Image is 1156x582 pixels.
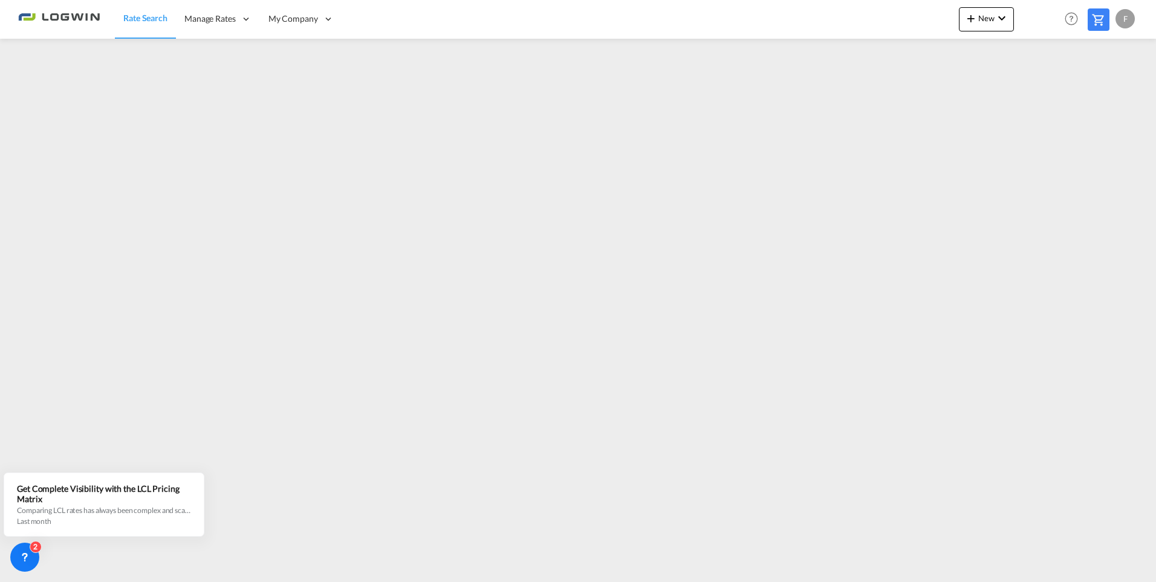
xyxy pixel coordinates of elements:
[18,5,100,33] img: 2761ae10d95411efa20a1f5e0282d2d7.png
[964,11,978,25] md-icon: icon-plus 400-fg
[268,13,318,25] span: My Company
[184,13,236,25] span: Manage Rates
[1115,9,1135,28] div: F
[1061,8,1082,29] span: Help
[995,11,1009,25] md-icon: icon-chevron-down
[1061,8,1088,30] div: Help
[959,7,1014,31] button: icon-plus 400-fgNewicon-chevron-down
[123,13,167,23] span: Rate Search
[964,13,1009,23] span: New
